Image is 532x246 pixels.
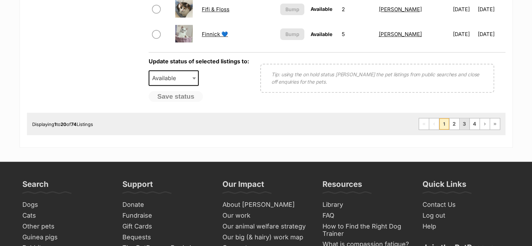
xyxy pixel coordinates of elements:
[20,232,113,243] a: Guinea pigs
[149,91,203,102] button: Save status
[220,221,313,232] a: Our animal welfare strategy
[20,199,113,210] a: Dogs
[320,221,413,239] a: How to Find the Right Dog Trainer
[20,210,113,221] a: Cats
[423,179,466,193] h3: Quick Links
[54,121,56,127] strong: 1
[460,118,469,129] a: Page 3
[470,118,480,129] a: Page 4
[478,22,505,46] td: [DATE]
[311,6,332,12] span: Available
[280,3,304,15] button: Bump
[320,199,413,210] a: Library
[420,221,513,232] a: Help
[419,118,429,129] span: First page
[271,71,483,85] p: Tip: using the on hold status [PERSON_NAME] the pet listings from public searches and close off e...
[320,210,413,221] a: FAQ
[449,118,459,129] a: Page 2
[71,121,77,127] strong: 74
[122,179,153,193] h3: Support
[490,118,500,129] a: Last page
[420,199,513,210] a: Contact Us
[202,31,228,37] a: Finnick 💙
[285,6,299,13] span: Bump
[149,58,249,65] label: Update status of selected listings to:
[322,179,362,193] h3: Resources
[120,210,213,221] a: Fundraise
[420,210,513,221] a: Log out
[32,121,93,127] span: Displaying to of Listings
[429,118,439,129] span: Previous page
[220,210,313,221] a: Our work
[285,30,299,38] span: Bump
[339,22,375,46] td: 5
[311,31,332,37] span: Available
[120,232,213,243] a: Bequests
[220,232,313,243] a: Our big (& hairy) work map
[222,179,264,193] h3: Our Impact
[280,28,304,40] button: Bump
[480,118,490,129] a: Next page
[20,221,113,232] a: Other pets
[439,118,449,129] span: Page 1
[120,221,213,232] a: Gift Cards
[61,121,66,127] strong: 20
[149,73,183,83] span: Available
[120,199,213,210] a: Donate
[220,199,313,210] a: About [PERSON_NAME]
[22,179,49,193] h3: Search
[378,31,421,37] a: [PERSON_NAME]
[450,22,477,46] td: [DATE]
[202,6,229,13] a: Fifi & Floss
[378,6,421,13] a: [PERSON_NAME]
[419,118,500,130] nav: Pagination
[149,70,199,86] span: Available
